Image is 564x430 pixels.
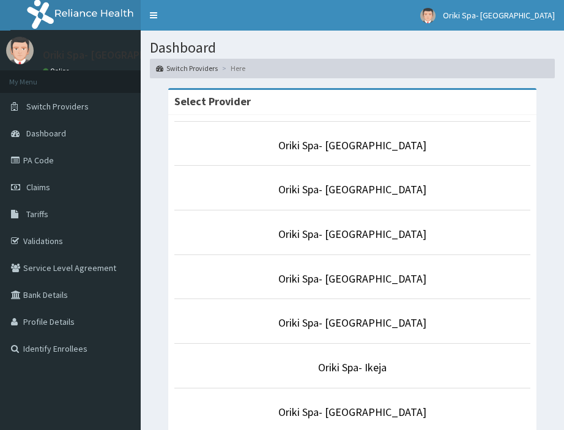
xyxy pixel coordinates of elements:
a: Oriki Spa- Ikeja [318,360,387,374]
span: Switch Providers [26,101,89,112]
a: Oriki Spa- [GEOGRAPHIC_DATA] [278,138,426,152]
a: Switch Providers [156,63,218,73]
p: Oriki Spa- [GEOGRAPHIC_DATA] [43,50,191,61]
span: Tariffs [26,209,48,220]
li: Here [219,63,245,73]
img: User Image [420,8,436,23]
span: Oriki Spa- [GEOGRAPHIC_DATA] [443,10,555,21]
a: Oriki Spa- [GEOGRAPHIC_DATA] [278,227,426,241]
img: User Image [6,37,34,64]
span: Claims [26,182,50,193]
a: Oriki Spa- [GEOGRAPHIC_DATA] [278,182,426,196]
h1: Dashboard [150,40,555,56]
a: Oriki Spa- [GEOGRAPHIC_DATA] [278,405,426,419]
a: Oriki Spa- [GEOGRAPHIC_DATA] [278,316,426,330]
a: Oriki Spa- [GEOGRAPHIC_DATA] [278,272,426,286]
strong: Select Provider [174,94,251,108]
span: Dashboard [26,128,66,139]
a: Online [43,67,72,75]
